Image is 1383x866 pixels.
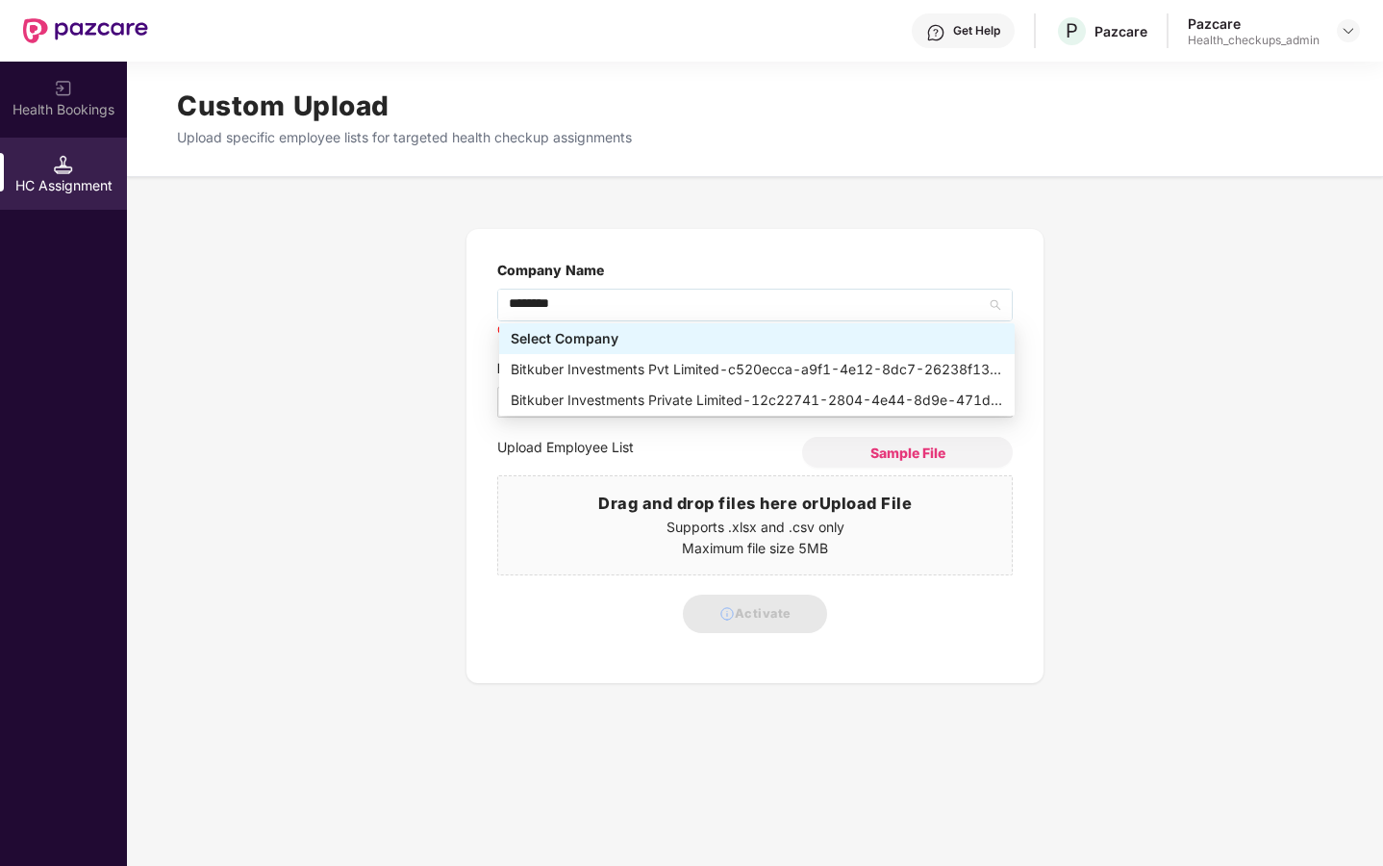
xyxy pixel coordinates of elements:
span: Drag and drop files here orUpload FileSupports .xlsx and .csv onlyMaximum file size 5MB [498,476,1012,574]
button: Activate [683,595,827,633]
div: Select Company [511,328,1003,349]
img: svg+xml;base64,PHN2ZyB3aWR0aD0iMTQuNSIgaGVpZ2h0PSIxNC41IiB2aWV3Qm94PSIwIDAgMTYgMTYiIGZpbGw9Im5vbm... [54,155,73,174]
div: Get Help [953,23,1000,38]
p: Upload specific employee lists for targeted health checkup assignments [177,127,1333,148]
div: Select Company [499,323,1015,354]
label: Report Email ID [497,358,1013,379]
label: Company Name [497,262,604,278]
img: svg+xml;base64,PHN2ZyB3aWR0aD0iMjAiIGhlaWdodD0iMjAiIHZpZXdCb3g9IjAgMCAyMCAyMCIgZmlsbD0ibm9uZSIgeG... [54,79,73,98]
p: Maximum file size 5MB [498,538,1012,559]
span: Upload File [819,494,913,513]
span: P [1066,19,1078,42]
span: Sample File [870,444,945,462]
div: Pazcare [1188,14,1320,33]
div: Bitkuber Investments Private Limited - 12c22741-2804-4e44-8d9e-471dc2f06fc3 [511,390,1003,411]
h3: Drag and drop files here or [498,492,1012,517]
button: Sample File [802,437,1013,468]
div: Health_checkups_admin [1188,33,1320,48]
p: Supports .xlsx and .csv only [498,517,1012,538]
div: Pazcare [1094,22,1147,40]
img: svg+xml;base64,PHN2ZyBpZD0iRHJvcGRvd24tMzJ4MzIiIHhtbG5zPSJodHRwOi8vd3d3LnczLm9yZy8yMDAwL3N2ZyIgd2... [1341,23,1356,38]
img: svg+xml;base64,PHN2ZyBpZD0iSGVscC0zMngzMiIgeG1sbnM9Imh0dHA6Ly93d3cudzMub3JnLzIwMDAvc3ZnIiB3aWR0aD... [926,23,945,42]
div: Bitkuber Investments Pvt Limited - c520ecca-a9f1-4e12-8dc7-26238f136f63 [511,359,1003,380]
div: Company is required [497,321,1013,340]
label: Upload Employee List [497,437,802,468]
img: New Pazcare Logo [23,18,148,43]
h1: Custom Upload [177,85,1333,127]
